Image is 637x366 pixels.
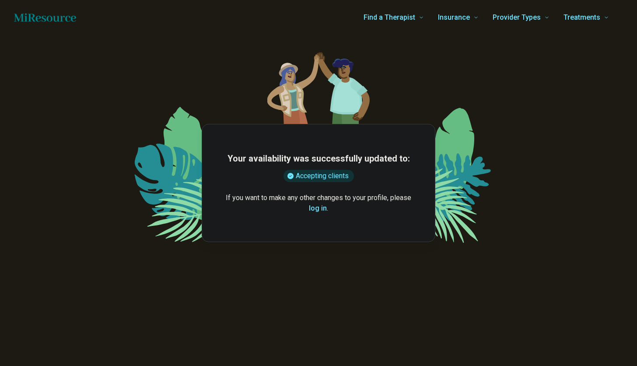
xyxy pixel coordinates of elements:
p: If you want to make any other changes to your profile, please . [216,193,421,214]
span: Insurance [438,11,470,24]
span: Find a Therapist [364,11,415,24]
a: Home page [14,9,76,26]
button: log in [309,203,327,214]
span: Treatments [563,11,600,24]
div: Accepting clients [283,170,354,182]
h1: Your availability was successfully updated to: [227,152,410,165]
span: Provider Types [493,11,541,24]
